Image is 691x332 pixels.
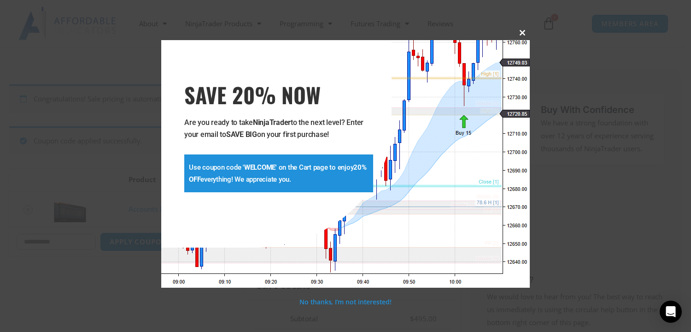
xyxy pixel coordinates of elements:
div: Open Intercom Messenger [660,301,682,323]
strong: NinjaTrader [253,118,291,127]
h3: SAVE 20% NOW [184,82,373,107]
p: Use coupon code ' ' on the Cart page to enjoy everything! We appreciate you. [189,161,369,185]
strong: WELCOME [244,163,275,172]
strong: SAVE BIG [226,130,257,139]
p: Are you ready to take to the next level? Enter your email to on your first purchase! [184,117,373,141]
strong: 20% OFF [189,163,367,184]
a: No thanks, I’m not interested! [299,297,391,306]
